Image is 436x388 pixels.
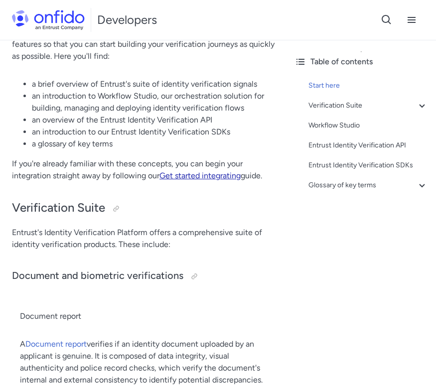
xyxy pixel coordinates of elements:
a: Entrust Identity Verification API [308,139,428,151]
a: Workflow Studio [308,120,428,131]
h2: Verification Suite [12,200,275,217]
p: If you're already familiar with these concepts, you can begin your integration straight away by f... [12,158,275,182]
a: Verification Suite [308,100,428,112]
a: Entrust Identity Verification SDKs [308,159,428,171]
a: Glossary of key terms [308,179,428,191]
svg: Open search button [381,14,393,26]
li: an introduction to Workflow Studio, our orchestration solution for building, managing and deployi... [32,90,275,114]
p: This guide is designed to get you up to speed on all of our products and features so that you can... [12,26,275,62]
a: Document report [25,339,87,349]
p: Entrust's Identity Verification Platform offers a comprehensive suite of identity verification pr... [12,227,275,251]
a: Get started integrating [159,171,241,180]
li: a brief overview of Entrust's suite of identity verification signals [32,78,275,90]
a: Start here [308,80,428,92]
li: an introduction to our Entrust Identity Verification SDKs [32,126,275,138]
li: a glossary of key terms [32,138,275,150]
div: Table of contents [294,56,428,68]
img: Onfido Logo [12,10,85,30]
h3: Document and biometric verifications [12,268,275,284]
td: Document report [12,302,275,330]
button: Open search button [374,7,399,32]
button: Open navigation menu button [399,7,424,32]
svg: Open navigation menu button [406,14,418,26]
li: an overview of the Entrust Identity Verification API [32,114,275,126]
h1: Developers [97,12,157,28]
